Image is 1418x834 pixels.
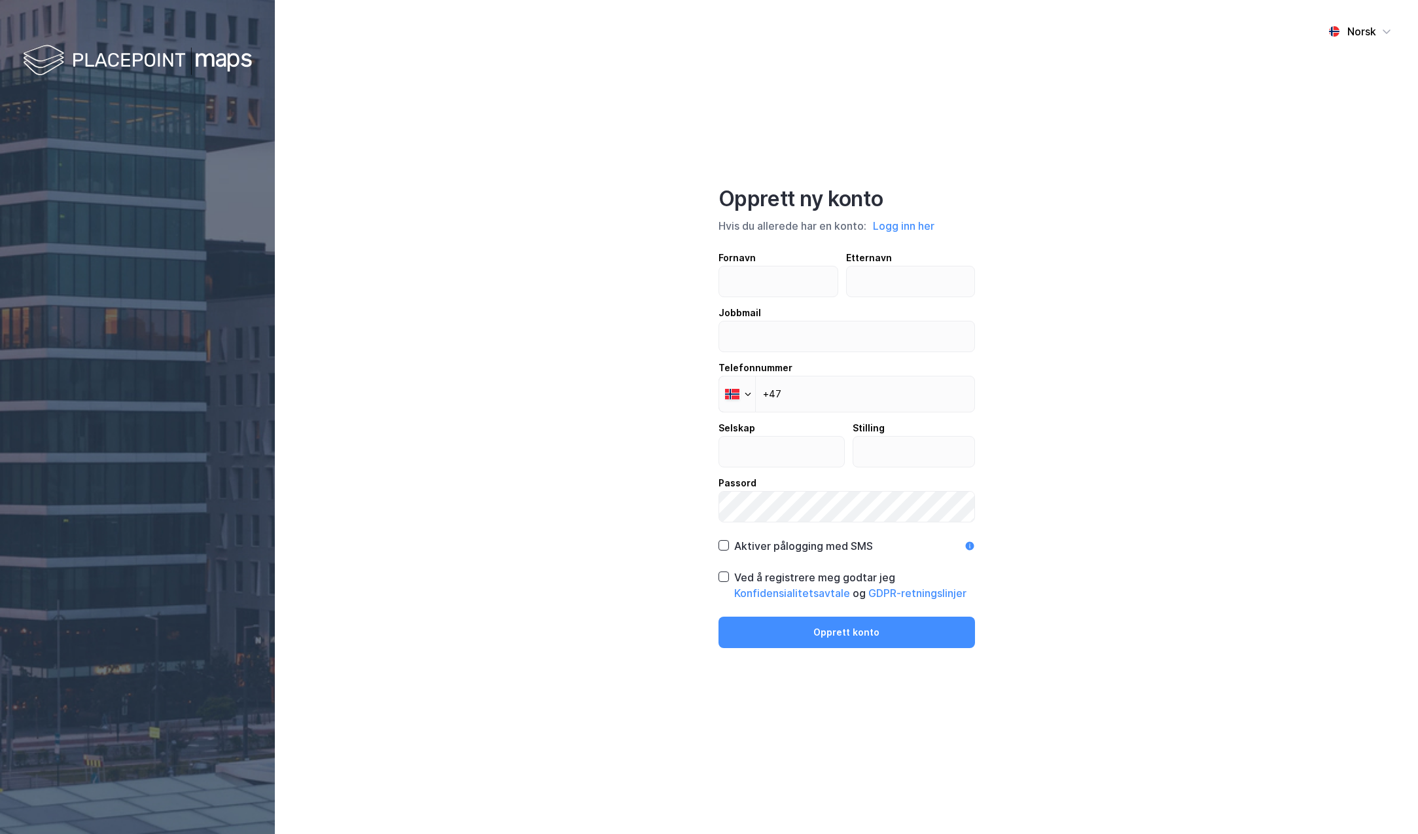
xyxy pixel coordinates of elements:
div: Norsk [1347,24,1376,39]
div: Jobbmail [718,305,975,321]
div: Fornavn [718,250,839,266]
div: Stilling [853,420,975,436]
img: logo-white.f07954bde2210d2a523dddb988cd2aa7.svg [23,42,252,81]
button: Opprett konto [718,617,975,648]
div: Passord [718,475,975,491]
div: Selskap [718,420,845,436]
div: Telefonnummer [718,360,975,376]
div: Aktiver pålogging med SMS [734,538,873,554]
button: Logg inn her [869,217,938,234]
input: Telefonnummer [718,376,975,412]
div: Opprett ny konto [718,186,975,212]
div: Hvis du allerede har en konto: [718,217,975,234]
div: Ved å registrere meg godtar jeg og [734,570,975,601]
div: Etternavn [846,250,975,266]
div: Norway: + 47 [719,376,755,412]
